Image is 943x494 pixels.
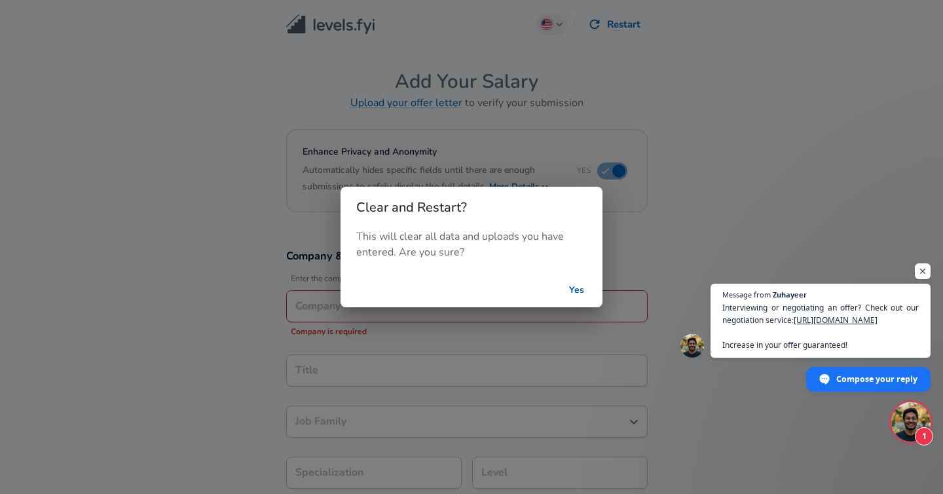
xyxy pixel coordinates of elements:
[722,301,919,351] span: Interviewing or negotiating an offer? Check out our negotiation service: Increase in your offer g...
[915,427,933,446] span: 1
[341,187,602,229] h2: Clear and Restart?
[722,291,771,298] span: Message from
[836,368,917,390] span: Compose your reply
[555,278,597,303] button: Yes
[773,291,807,298] span: Zuhayeer
[891,402,931,442] div: Open chat
[356,229,587,260] p: This will clear all data and uploads you have entered. Are you sure?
